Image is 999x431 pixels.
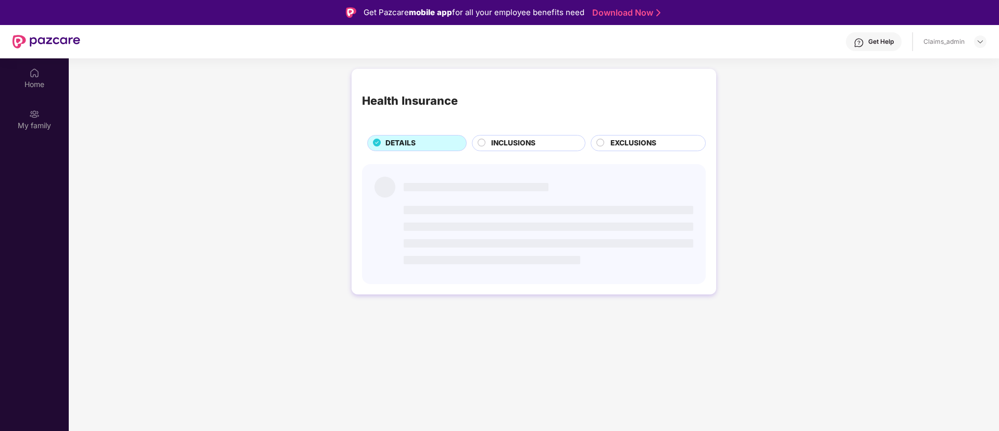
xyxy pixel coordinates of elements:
[29,68,40,78] img: svg+xml;base64,PHN2ZyBpZD0iSG9tZSIgeG1sbnM9Imh0dHA6Ly93d3cudzMub3JnLzIwMDAvc3ZnIiB3aWR0aD0iMjAiIG...
[385,138,416,149] span: DETAILS
[976,38,984,46] img: svg+xml;base64,PHN2ZyBpZD0iRHJvcGRvd24tMzJ4MzIiIHhtbG5zPSJodHRwOi8vd3d3LnczLm9yZy8yMDAwL3N2ZyIgd2...
[868,38,894,46] div: Get Help
[29,109,40,119] img: svg+xml;base64,PHN2ZyB3aWR0aD0iMjAiIGhlaWdodD0iMjAiIHZpZXdCb3g9IjAgMCAyMCAyMCIgZmlsbD0ibm9uZSIgeG...
[491,138,535,149] span: INCLUSIONS
[409,7,452,17] strong: mobile app
[656,7,660,18] img: Stroke
[854,38,864,48] img: svg+xml;base64,PHN2ZyBpZD0iSGVscC0zMngzMiIgeG1sbnM9Imh0dHA6Ly93d3cudzMub3JnLzIwMDAvc3ZnIiB3aWR0aD...
[364,6,584,19] div: Get Pazcare for all your employee benefits need
[13,35,80,48] img: New Pazcare Logo
[610,138,656,149] span: EXCLUSIONS
[923,38,965,46] div: Claims_admin
[346,7,356,18] img: Logo
[592,7,657,18] a: Download Now
[362,92,458,109] div: Health Insurance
